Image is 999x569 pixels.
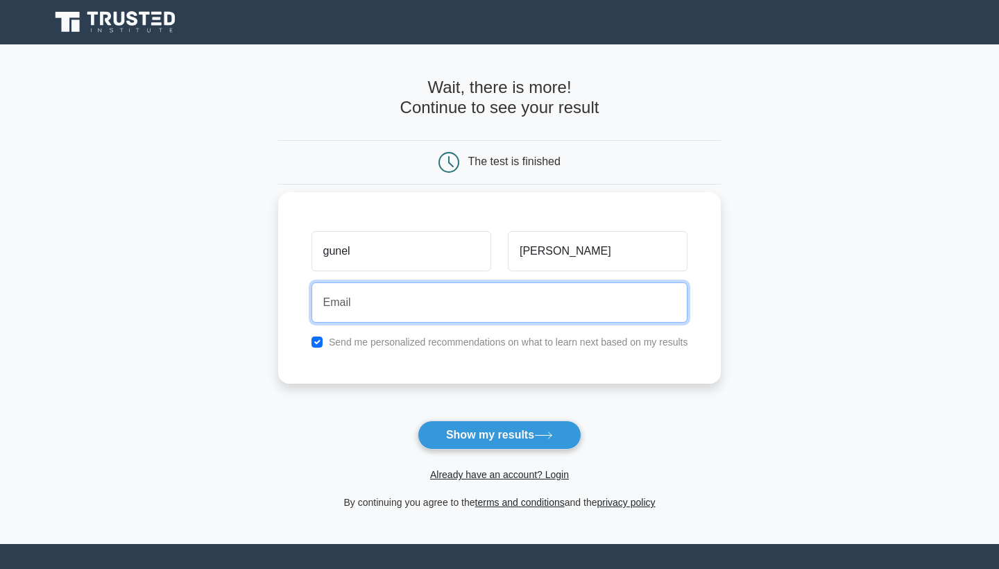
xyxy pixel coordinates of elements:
div: By continuing you agree to the and the [270,494,730,511]
div: The test is finished [468,155,561,167]
h4: Wait, there is more! Continue to see your result [278,78,721,118]
a: Already have an account? Login [430,469,569,480]
a: terms and conditions [475,497,565,508]
input: Last name [508,231,688,271]
input: First name [311,231,491,271]
input: Email [311,282,688,323]
label: Send me personalized recommendations on what to learn next based on my results [329,337,688,348]
button: Show my results [418,421,581,450]
a: privacy policy [597,497,656,508]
